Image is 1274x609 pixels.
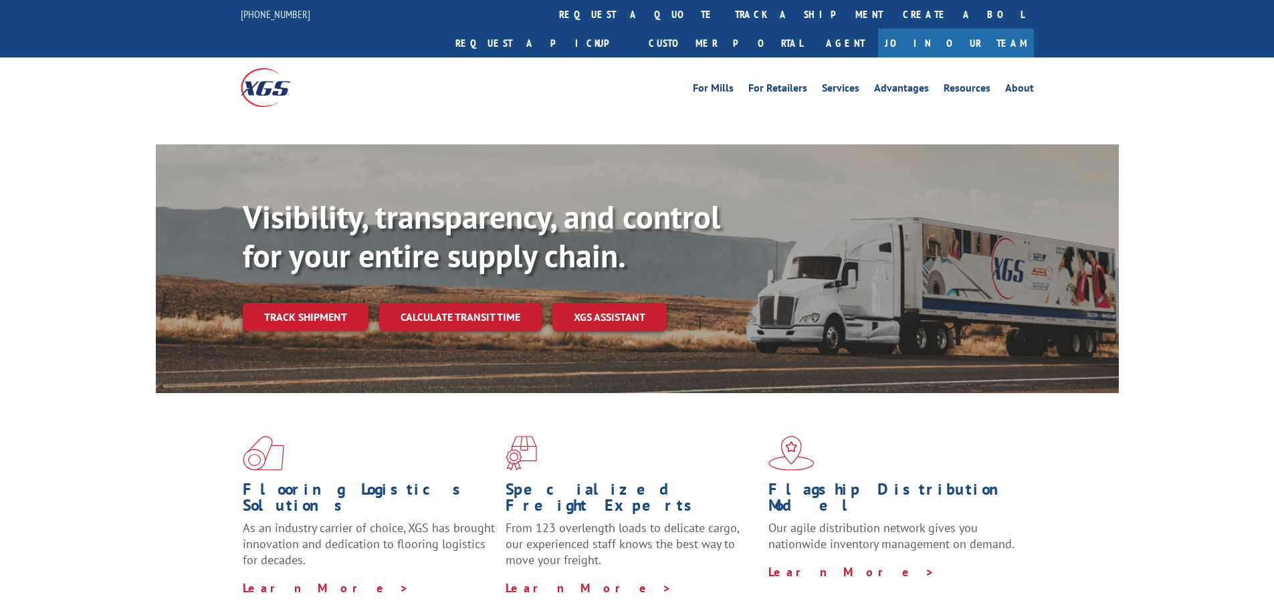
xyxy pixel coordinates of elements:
[639,29,813,57] a: Customer Portal
[822,83,859,98] a: Services
[813,29,878,57] a: Agent
[243,520,495,568] span: As an industry carrier of choice, XGS has brought innovation and dedication to flooring logistics...
[874,83,929,98] a: Advantages
[768,481,1021,520] h1: Flagship Distribution Model
[506,436,537,471] img: xgs-icon-focused-on-flooring-red
[243,481,496,520] h1: Flooring Logistics Solutions
[241,7,310,21] a: [PHONE_NUMBER]
[944,83,990,98] a: Resources
[768,520,1015,552] span: Our agile distribution network gives you nationwide inventory management on demand.
[506,481,758,520] h1: Specialized Freight Experts
[768,564,935,580] a: Learn More >
[693,83,734,98] a: For Mills
[243,196,720,276] b: Visibility, transparency, and control for your entire supply chain.
[768,436,815,471] img: xgs-icon-flagship-distribution-model-red
[506,580,672,596] a: Learn More >
[445,29,639,57] a: Request a pickup
[379,303,542,332] a: Calculate transit time
[878,29,1034,57] a: Join Our Team
[552,303,667,332] a: XGS ASSISTANT
[1005,83,1034,98] a: About
[506,520,758,580] p: From 123 overlength loads to delicate cargo, our experienced staff knows the best way to move you...
[243,303,368,331] a: Track shipment
[243,436,284,471] img: xgs-icon-total-supply-chain-intelligence-red
[748,83,807,98] a: For Retailers
[243,580,409,596] a: Learn More >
